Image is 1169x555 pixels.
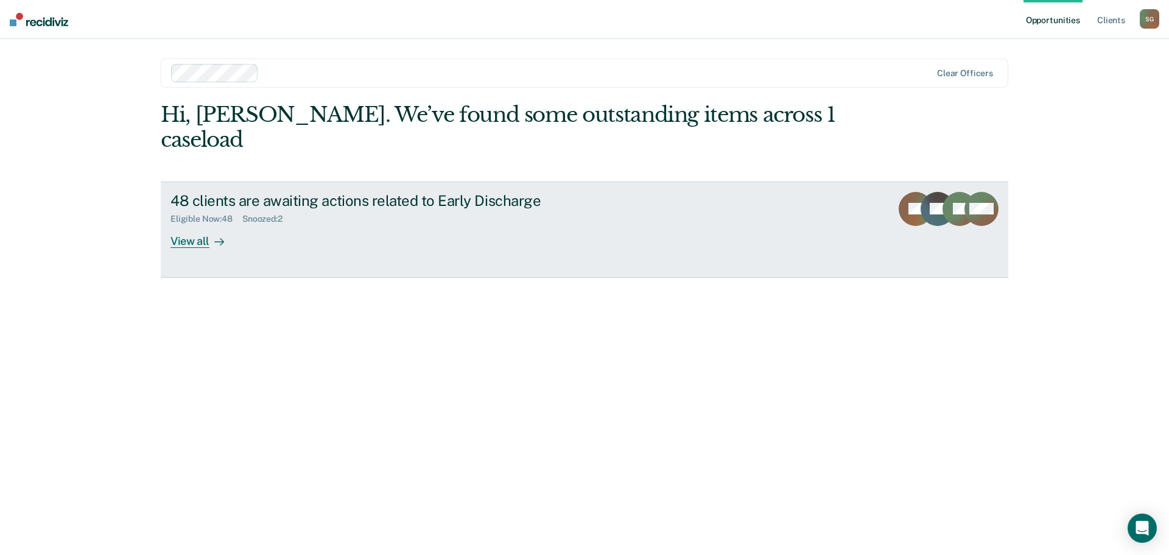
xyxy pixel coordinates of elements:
div: 48 clients are awaiting actions related to Early Discharge [170,192,598,210]
img: Recidiviz [10,13,68,26]
div: View all [170,224,239,248]
div: Hi, [PERSON_NAME]. We’ve found some outstanding items across 1 caseload [161,102,839,152]
div: Clear officers [937,68,993,79]
div: Eligible Now : 48 [170,214,242,224]
div: Snoozed : 2 [242,214,292,224]
button: SG [1140,9,1159,29]
div: Open Intercom Messenger [1128,514,1157,543]
div: S G [1140,9,1159,29]
a: 48 clients are awaiting actions related to Early DischargeEligible Now:48Snoozed:2View all [161,182,1008,278]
